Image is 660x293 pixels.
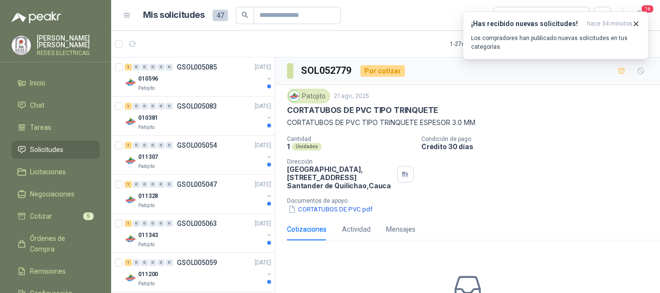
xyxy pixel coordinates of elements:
[213,10,228,21] span: 47
[255,180,271,189] p: [DATE]
[138,192,158,201] p: 011328
[287,136,414,142] p: Cantidad
[421,142,656,151] p: Crédito 30 días
[149,142,157,149] div: 0
[287,165,393,190] p: [GEOGRAPHIC_DATA], [STREET_ADDRESS] Santander de Quilichao , Cauca
[158,64,165,70] div: 0
[30,233,90,254] span: Órdenes de Compra
[471,20,583,28] h3: ¡Has recibido nuevas solicitudes!
[138,74,158,84] p: 010596
[12,12,61,23] img: Logo peakr
[125,272,136,284] img: Company Logo
[166,103,173,110] div: 0
[141,142,148,149] div: 0
[12,207,100,225] a: Cotizar5
[125,257,273,288] a: 1 0 0 0 0 0 GSOL005059[DATE] Company Logo011200Patojito
[30,122,51,133] span: Tareas
[289,91,300,101] img: Company Logo
[12,163,100,181] a: Licitaciones
[30,144,63,155] span: Solicitudes
[149,64,157,70] div: 0
[287,158,393,165] p: Dirección
[177,142,217,149] p: GSOL005054
[125,140,273,170] a: 1 0 0 0 0 0 GSOL005054[DATE] Company Logo011307Patojito
[463,12,648,59] button: ¡Has recibido nuevas solicitudes!hace 34 minutos Los compradores han publicado nuevas solicitudes...
[177,181,217,188] p: GSOL005047
[386,224,416,235] div: Mensajes
[138,163,155,170] p: Patojito
[138,280,155,288] p: Patojito
[133,64,140,70] div: 0
[158,181,165,188] div: 0
[287,89,330,103] div: Patojito
[125,181,132,188] div: 1
[166,181,173,188] div: 0
[177,64,217,70] p: GSOL005085
[12,262,100,280] a: Remisiones
[334,92,369,101] p: 21 ago, 2025
[641,4,654,14] span: 16
[177,103,217,110] p: GSOL005083
[149,181,157,188] div: 0
[125,103,132,110] div: 1
[631,7,648,24] button: 16
[83,212,94,220] span: 5
[342,224,371,235] div: Actividad
[30,167,66,177] span: Licitaciones
[125,220,132,227] div: 1
[138,113,158,123] p: 010381
[166,142,173,149] div: 0
[30,211,52,222] span: Cotizar
[500,10,520,21] div: Todas
[149,259,157,266] div: 0
[30,189,74,199] span: Negociaciones
[138,153,158,162] p: 011307
[125,194,136,206] img: Company Logo
[12,140,100,159] a: Solicitudes
[255,258,271,267] p: [DATE]
[166,64,173,70] div: 0
[149,103,157,110] div: 0
[125,116,136,127] img: Company Logo
[287,197,656,204] p: Documentos de apoyo
[12,118,100,137] a: Tareas
[133,220,140,227] div: 0
[421,136,656,142] p: Condición de pago
[138,270,158,279] p: 011200
[125,259,132,266] div: 1
[255,141,271,150] p: [DATE]
[166,259,173,266] div: 0
[141,220,148,227] div: 0
[30,266,66,277] span: Remisiones
[138,202,155,209] p: Patojito
[141,259,148,266] div: 0
[158,259,165,266] div: 0
[125,64,132,70] div: 1
[125,233,136,245] img: Company Logo
[125,61,273,92] a: 1 0 0 0 0 0 GSOL005085[DATE] Company Logo010596Patojito
[471,34,640,51] p: Los compradores han publicado nuevas solicitudes en tus categorías.
[587,20,632,28] span: hace 34 minutos
[141,181,148,188] div: 0
[12,96,100,114] a: Chat
[166,220,173,227] div: 0
[177,259,217,266] p: GSOL005059
[12,74,100,92] a: Inicio
[158,220,165,227] div: 0
[37,35,100,48] p: [PERSON_NAME] [PERSON_NAME]
[287,117,648,128] p: CORTATUBOS DE PVC TIPO TRINQUETE ESPESOR 3.0 MM
[133,103,140,110] div: 0
[177,220,217,227] p: GSOL005063
[255,63,271,72] p: [DATE]
[125,100,273,131] a: 1 0 0 0 0 0 GSOL005083[DATE] Company Logo010381Patojito
[133,181,140,188] div: 0
[287,142,290,151] p: 1
[12,185,100,203] a: Negociaciones
[138,84,155,92] p: Patojito
[133,259,140,266] div: 0
[143,8,205,22] h1: Mis solicitudes
[141,103,148,110] div: 0
[158,103,165,110] div: 0
[30,100,44,111] span: Chat
[360,65,405,77] div: Por cotizar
